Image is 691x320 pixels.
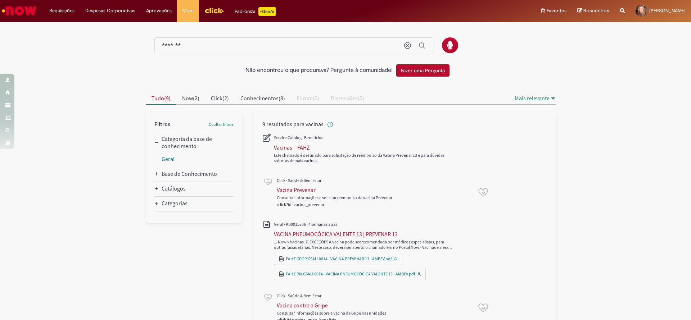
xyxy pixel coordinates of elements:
span: Despesas Corporativas [85,7,135,14]
span: Rascunhos [583,7,609,14]
div: Padroniza [235,7,276,16]
span: More [182,7,194,14]
img: ServiceNow [1,4,38,18]
button: Fazer uma Pergunta [396,64,450,77]
span: [PERSON_NAME] [649,8,686,14]
span: Requisições [49,7,74,14]
img: click_logo_yellow_360x200.png [204,5,224,16]
span: Aprovações [146,7,172,14]
h2: Não encontrou o que procurava? Pergunte à comunidade! [245,67,393,74]
a: Rascunhos [577,8,609,14]
p: +GenAi [258,7,276,16]
span: Favoritos [547,7,566,14]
